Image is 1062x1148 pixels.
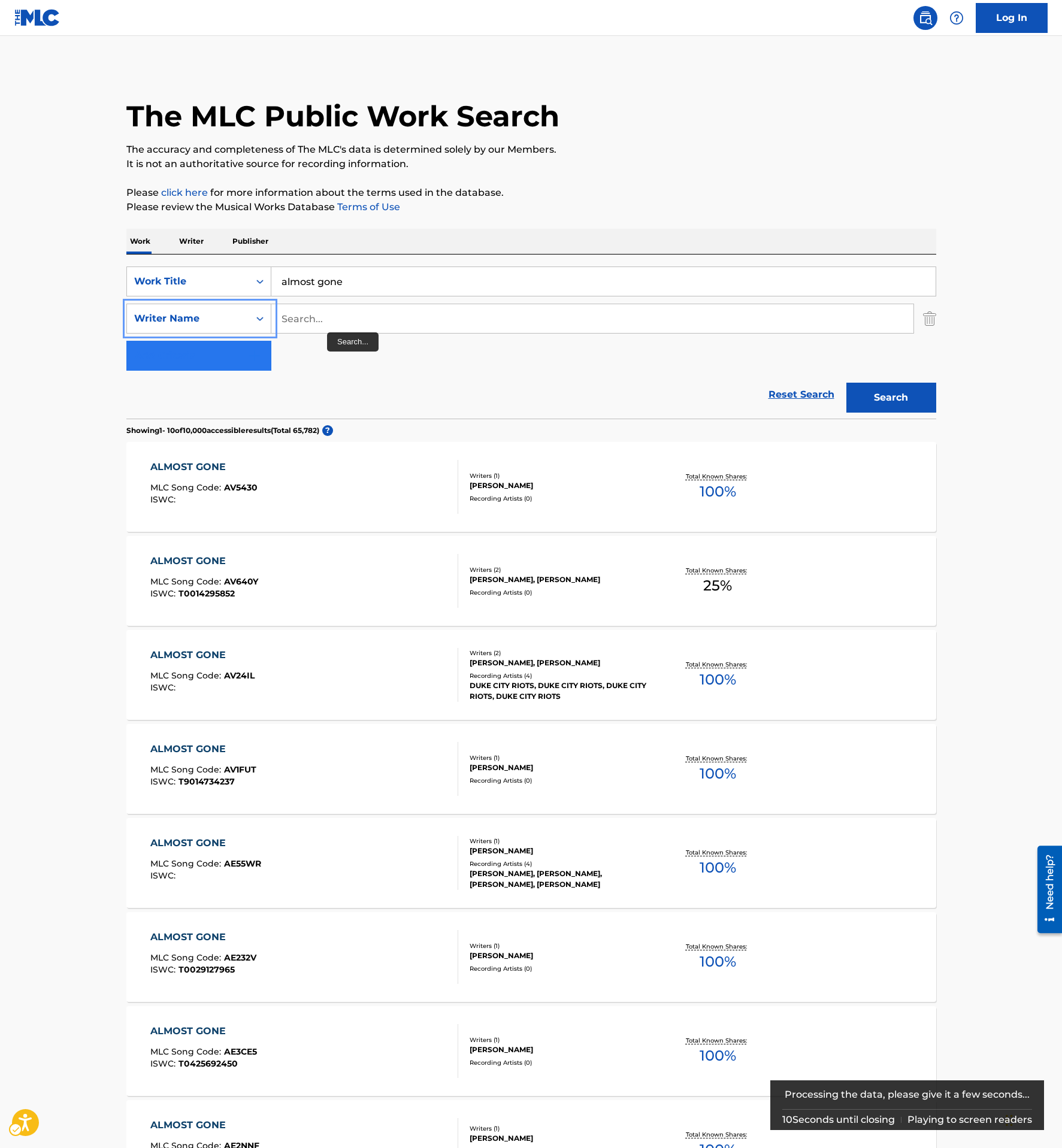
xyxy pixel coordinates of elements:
[224,670,255,681] span: AV24IL
[470,964,650,973] div: Recording Artists ( 0 )
[470,1133,650,1144] div: [PERSON_NAME]
[271,267,936,296] input: Search...
[224,764,256,775] span: AV1FUT
[470,753,650,762] div: Writers ( 1 )
[700,763,736,784] span: 100 %
[176,229,207,254] p: Writer
[150,964,178,975] span: ISWC :
[271,304,913,333] input: Search...
[470,1124,650,1133] div: Writers ( 1 )
[150,764,224,775] span: MLC Song Code :
[782,1114,792,1125] span: 10
[178,1058,238,1069] span: T0425692450
[686,754,750,763] p: Total Known Shares:
[150,952,224,963] span: MLC Song Code :
[470,1044,650,1055] div: [PERSON_NAME]
[224,858,261,869] span: AE55WR
[126,818,936,908] a: ALMOST GONEMLC Song Code:AE55WRISWC:Writers (1)[PERSON_NAME]Recording Artists (4)[PERSON_NAME], [...
[134,311,242,326] div: Writer Name
[150,482,224,493] span: MLC Song Code :
[949,11,964,25] img: help
[703,575,732,596] span: 25 %
[126,229,154,254] p: Work
[224,952,256,963] span: AE232V
[126,341,271,371] button: Add Criteria
[126,425,319,436] p: Showing 1 - 10 of 10,000 accessible results (Total 65,782 )
[470,941,650,950] div: Writers ( 1 )
[178,776,235,787] span: T9014734237
[150,1046,224,1057] span: MLC Song Code :
[470,776,650,785] div: Recording Artists ( 0 )
[126,912,936,1002] a: ALMOST GONEMLC Song Code:AE232VISWC:T0029127965Writers (1)[PERSON_NAME]Recording Artists (0)Total...
[976,3,1048,33] a: Log In
[322,425,333,436] span: ?
[150,576,224,587] span: MLC Song Code :
[126,724,936,814] a: ALMOST GONEMLC Song Code:AV1FUTISWC:T9014734237Writers (1)[PERSON_NAME]Recording Artists (0)Total...
[150,1058,178,1069] span: ISWC :
[470,471,650,480] div: Writers ( 1 )
[470,565,650,574] div: Writers ( 2 )
[686,1130,750,1139] p: Total Known Shares:
[686,1036,750,1045] p: Total Known Shares:
[923,304,936,334] img: Delete Criterion
[470,868,650,890] div: [PERSON_NAME], [PERSON_NAME], [PERSON_NAME], [PERSON_NAME]
[700,951,736,973] span: 100 %
[1028,841,1062,937] iframe: Iframe | Resource Center
[126,442,936,532] a: ALMOST GONEMLC Song Code:AV5430ISWC:Writers (1)[PERSON_NAME]Recording Artists (0)Total Known Shar...
[470,480,650,491] div: [PERSON_NAME]
[782,1080,1033,1109] div: Processing the data, please give it a few seconds...
[150,836,261,850] div: ALMOST GONE
[150,588,178,599] span: ISWC :
[224,1046,257,1057] span: AE3CE5
[224,576,258,587] span: AV640Y
[470,680,650,702] div: DUKE CITY RIOTS, DUKE CITY RIOTS, DUKE CITY RIOTS, DUKE CITY RIOTS
[126,200,936,214] p: Please review the Musical Works Database
[150,554,258,568] div: ALMOST GONE
[470,574,650,585] div: [PERSON_NAME], [PERSON_NAME]
[700,857,736,879] span: 100 %
[470,649,650,658] div: Writers ( 2 )
[700,669,736,690] span: 100 %
[178,588,235,599] span: T0014295852
[470,671,650,680] div: Recording Artists ( 4 )
[150,870,178,881] span: ISWC :
[150,682,178,693] span: ISWC :
[470,837,650,846] div: Writers ( 1 )
[247,349,262,363] img: 9d2ae6d4665cec9f34b9.svg
[470,1035,650,1044] div: Writers ( 1 )
[686,942,750,951] p: Total Known Shares:
[150,858,224,869] span: MLC Song Code :
[126,98,559,134] h1: The MLC Public Work Search
[470,1058,650,1067] div: Recording Artists ( 0 )
[686,848,750,857] p: Total Known Shares:
[686,472,750,481] p: Total Known Shares:
[700,481,736,502] span: 100 %
[161,187,208,198] a: click here
[150,1118,259,1132] div: ALMOST GONE
[470,658,650,668] div: [PERSON_NAME], [PERSON_NAME]
[14,9,60,26] img: MLC Logo
[470,588,650,597] div: Recording Artists ( 0 )
[249,267,271,296] div: On
[918,11,933,25] img: search
[470,494,650,503] div: Recording Artists ( 0 )
[700,1045,736,1067] span: 100 %
[686,566,750,575] p: Total Known Shares:
[150,1024,257,1038] div: ALMOST GONE
[763,381,840,408] a: Reset Search
[229,229,272,254] p: Publisher
[150,460,258,474] div: ALMOST GONE
[150,494,178,505] span: ISWC :
[178,964,235,975] span: T0029127965
[470,950,650,961] div: [PERSON_NAME]
[126,186,936,200] p: Please for more information about the terms used in the database.
[126,157,936,171] p: It is not an authoritative source for recording information.
[470,762,650,773] div: [PERSON_NAME]
[150,776,178,787] span: ISWC :
[224,482,258,493] span: AV5430
[134,274,242,289] div: Work Title
[150,742,256,756] div: ALMOST GONE
[150,648,255,662] div: ALMOST GONE
[126,536,936,626] a: ALMOST GONEMLC Song Code:AV640YISWC:T0014295852Writers (2)[PERSON_NAME], [PERSON_NAME]Recording A...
